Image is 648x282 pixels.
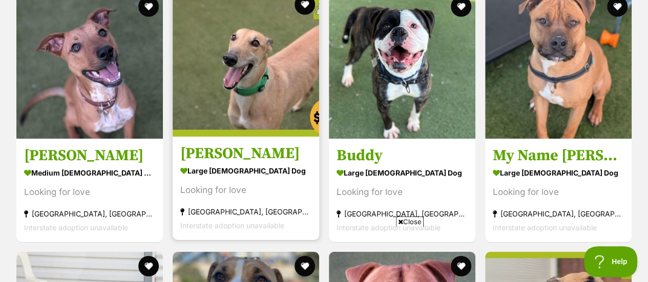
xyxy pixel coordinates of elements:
[180,163,311,178] div: large [DEMOGRAPHIC_DATA] Dog
[180,221,284,230] span: Interstate adoption unavailable
[24,146,155,165] h3: [PERSON_NAME]
[16,138,163,242] a: [PERSON_NAME] medium [DEMOGRAPHIC_DATA] Dog Looking for love [GEOGRAPHIC_DATA], [GEOGRAPHIC_DATA]...
[493,165,624,180] div: large [DEMOGRAPHIC_DATA] Dog
[24,185,155,199] div: Looking for love
[493,223,597,232] span: Interstate adoption unavailable
[337,165,468,180] div: large [DEMOGRAPHIC_DATA] Dog
[337,146,468,165] h3: Buddy
[329,138,475,242] a: Buddy large [DEMOGRAPHIC_DATA] Dog Looking for love [GEOGRAPHIC_DATA], [GEOGRAPHIC_DATA] Intersta...
[76,231,573,277] iframe: Advertisement
[24,165,155,180] div: medium [DEMOGRAPHIC_DATA] Dog
[337,223,441,232] span: Interstate adoption unavailable
[337,185,468,199] div: Looking for love
[584,246,638,277] iframe: Help Scout Beacon - Open
[24,207,155,221] div: [GEOGRAPHIC_DATA], [GEOGRAPHIC_DATA]
[180,144,311,163] h3: [PERSON_NAME]
[180,183,311,197] div: Looking for love
[173,136,319,240] a: [PERSON_NAME] large [DEMOGRAPHIC_DATA] Dog Looking for love [GEOGRAPHIC_DATA], [GEOGRAPHIC_DATA] ...
[493,207,624,221] div: [GEOGRAPHIC_DATA], [GEOGRAPHIC_DATA]
[337,207,468,221] div: [GEOGRAPHIC_DATA], [GEOGRAPHIC_DATA]
[180,205,311,219] div: [GEOGRAPHIC_DATA], [GEOGRAPHIC_DATA]
[493,146,624,165] h3: My Name [PERSON_NAME]
[24,223,128,232] span: Interstate adoption unavailable
[396,216,424,227] span: Close
[493,185,624,199] div: Looking for love
[485,138,632,242] a: My Name [PERSON_NAME] large [DEMOGRAPHIC_DATA] Dog Looking for love [GEOGRAPHIC_DATA], [GEOGRAPHI...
